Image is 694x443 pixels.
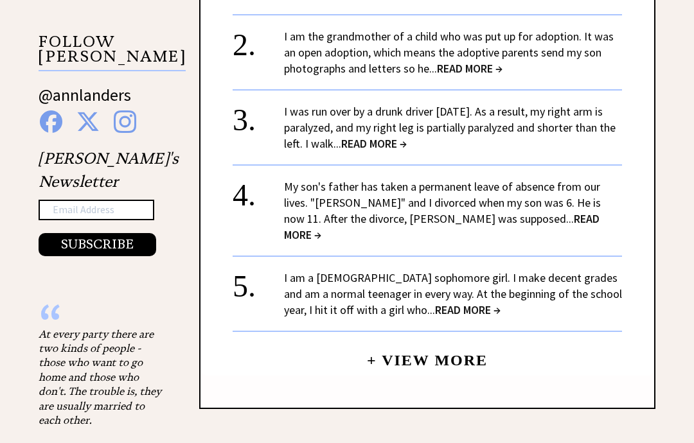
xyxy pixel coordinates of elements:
[435,302,501,317] span: READ MORE →
[284,179,601,242] a: My son's father has taken a permanent leave of absence from our lives. "[PERSON_NAME]" and I divo...
[284,29,614,76] a: I am the grandmother of a child who was put up for adoption. It was an open adoption, which means...
[233,178,284,202] div: 4.
[39,327,167,428] div: At every party there are two kinds of people - those who want to go home and those who don't. The...
[284,211,600,242] span: READ MORE →
[233,270,284,293] div: 5.
[437,61,503,76] span: READ MORE →
[39,200,154,220] input: Email Address
[39,314,167,327] div: “
[367,341,488,369] a: + View More
[76,110,100,133] img: x%20blue.png
[39,233,156,256] button: SUBSCRIBE
[39,147,179,256] div: [PERSON_NAME]'s Newsletter
[233,103,284,127] div: 3.
[284,270,622,317] a: I am a [DEMOGRAPHIC_DATA] sophomore girl. I make decent grades and am a normal teenager in every ...
[341,136,407,151] span: READ MORE →
[39,84,131,118] a: @annlanders
[114,110,136,133] img: instagram%20blue.png
[284,104,616,151] a: I was run over by a drunk driver [DATE]. As a result, my right arm is paralyzed, and my right leg...
[233,28,284,52] div: 2.
[39,35,186,71] p: FOLLOW [PERSON_NAME]
[40,110,62,133] img: facebook%20blue.png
